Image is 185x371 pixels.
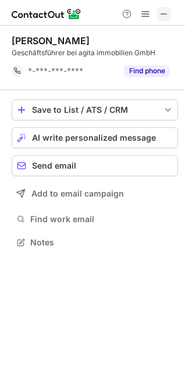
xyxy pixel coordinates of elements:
span: Add to email campaign [31,189,124,198]
div: [PERSON_NAME] [12,35,90,47]
span: AI write personalized message [32,133,156,142]
div: Save to List / ATS / CRM [32,105,158,115]
button: Send email [12,155,178,176]
button: AI write personalized message [12,127,178,148]
span: Notes [30,237,173,248]
button: save-profile-one-click [12,99,178,120]
div: Geschäftsführer bei agita immobilien GmbH [12,48,178,58]
button: Find work email [12,211,178,227]
button: Notes [12,234,178,251]
img: ContactOut v5.3.10 [12,7,81,21]
span: Find work email [30,214,173,224]
span: Send email [32,161,76,170]
button: Reveal Button [124,65,170,77]
button: Add to email campaign [12,183,178,204]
